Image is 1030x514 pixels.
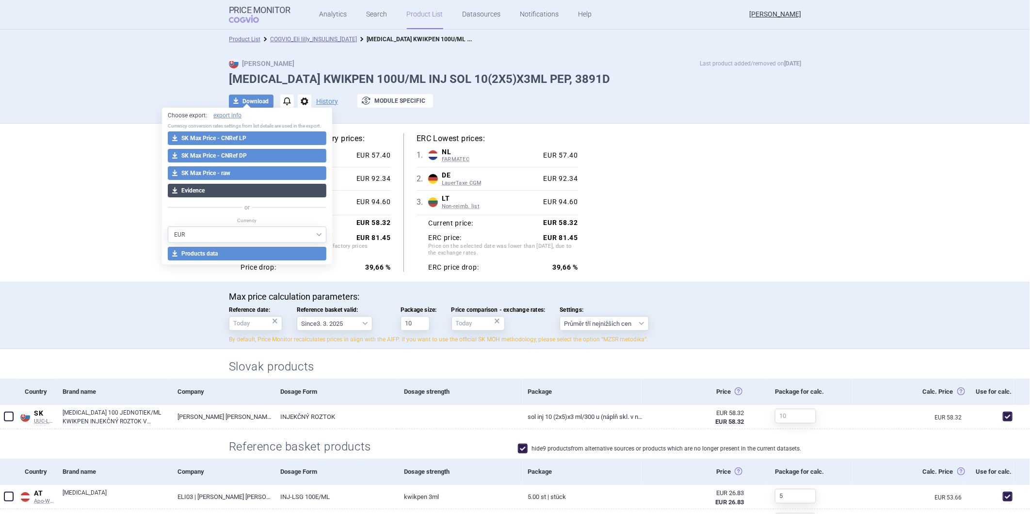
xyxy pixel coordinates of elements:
div: Dosage strength [397,379,520,405]
div: EUR 94.60 [540,198,578,207]
span: or [242,203,252,212]
span: Non-reimb. list [442,203,540,210]
strong: Price Monitor [229,5,290,15]
div: × [272,316,278,326]
div: Price [644,379,768,405]
select: Settings: [560,316,649,331]
div: Brand name [55,379,170,405]
strong: [MEDICAL_DATA] KWIKPEN 100U/ML INJ SOL 10(2X5)X3ML PEP, 3891D [367,34,559,43]
abbr: Ex-Factory bez DPH zo zdroja [651,409,744,426]
span: Price on the selected date was lower than [DATE], due to the exchange rates. [428,243,578,258]
span: Package size: [401,306,437,313]
img: SK [229,59,239,68]
span: Price comparison - exchange rates: [451,306,546,313]
a: export info [213,112,241,120]
div: Package [520,379,644,405]
h1: [MEDICAL_DATA] KWIKPEN 100U/ML INJ SOL 10(2X5)X3ML PEP, 3891D [229,72,801,86]
a: EUR 53.66 [935,495,965,500]
abbr: Ex-Factory bez DPH zo zdroja [651,489,744,506]
a: EUR 58.32 [935,415,965,420]
a: Price MonitorCOGVIO [229,5,290,24]
p: Last product added/removed on [700,59,801,68]
div: Dosage strength [397,459,520,485]
strong: [DATE] [784,60,801,67]
strong: Price drop: [241,263,276,272]
div: Package for calc. [768,379,850,405]
div: EUR 92.34 [353,175,391,183]
button: SK Max Price - CNRef DP [168,149,326,162]
span: 2 . [417,173,428,185]
a: INJ-LSG 100E/ML [273,485,397,509]
span: Reference date: [229,306,282,313]
input: Package size: [401,316,430,331]
span: DE [442,171,540,180]
button: Module specific [357,94,433,108]
strong: ERC price drop: [428,263,479,272]
div: EUR 57.40 [540,151,578,160]
span: Settings: [560,306,649,313]
a: ATATApo-Warenv.I [17,487,55,504]
p: Max price calculation parameters: [229,291,801,302]
strong: EUR 26.83 [715,498,744,506]
div: EUR 57.40 [353,151,391,160]
strong: EUR 58.32 [356,219,391,226]
div: Company [170,459,273,485]
button: History [316,98,338,105]
span: UUC-LP B [34,418,55,425]
p: Choose export: [168,112,326,120]
label: hide 9 products from alternative sources or products which are no longer present in the current d... [518,444,801,453]
div: Package [520,459,644,485]
input: Reference date:× [229,316,282,331]
li: Product List [229,34,260,44]
img: Austria [20,492,30,502]
span: LauerTaxe CGM [442,180,540,187]
a: [PERSON_NAME] [PERSON_NAME] NEDERLAND B.V. [170,405,273,429]
a: Product List [229,36,260,43]
div: EUR 58.32 [651,409,744,418]
p: Currency [168,217,326,224]
img: Slovakia [20,412,30,422]
a: INJEKČNÝ ROZTOK [273,405,397,429]
span: FARMATEC [442,156,540,163]
button: Download [229,95,274,108]
div: EUR 92.34 [540,175,578,183]
input: Price comparison - exchange rates:× [451,316,505,331]
span: 1 . [417,149,428,161]
div: Brand name [55,459,170,485]
div: Calc. Price [850,379,965,405]
a: sol inj 10 (2x5)x3 ml/300 U (náplň skl. v napl.[PERSON_NAME]) (multibal.) [520,405,644,429]
strong: EUR 81.45 [544,234,578,241]
li: LYUMJEV KWIKPEN 100U/ML INJ SOL 10(2X5)X3ML PEP, 3891D [357,34,473,44]
div: × [495,316,500,326]
div: Company [170,379,273,405]
button: SK Max Price - CNRef LP [168,131,326,145]
li: COGVIO_Eli lilly_INSULINS_06.10.2025 [260,34,357,44]
strong: 39,66 % [365,263,391,271]
button: Evidence [168,184,326,197]
div: Package for calc. [768,459,850,485]
a: ELI03 | [PERSON_NAME] [PERSON_NAME] GES.M.B.H [170,485,273,509]
button: Products data [168,247,326,260]
div: Dosage Form [273,459,397,485]
a: 5.00 ST | Stück [520,485,644,509]
p: By default, Price Monitor recalculates prices in align with the AIFP. If you want to use the offi... [229,336,801,344]
div: Use for calc. [965,459,1016,485]
strong: EUR 81.45 [356,234,391,241]
h5: ERC Lowest prices: [417,133,578,144]
a: KWIKPEN 3ML [397,485,520,509]
select: Reference basket valid: [297,316,372,331]
input: 10 [775,489,816,503]
span: LT [442,194,540,203]
strong: EUR 58.32 [544,219,578,226]
strong: ERC price: [428,234,462,242]
span: AT [34,489,55,498]
div: Dosage Form [273,379,397,405]
a: [MEDICAL_DATA] [63,488,170,506]
span: 3 . [417,196,428,208]
a: COGVIO_Eli lilly_INSULINS_[DATE] [270,36,357,43]
strong: EUR 58.32 [715,418,744,425]
span: SK [34,409,55,418]
span: COGVIO [229,15,273,23]
div: Country [17,459,55,485]
strong: [PERSON_NAME] [229,60,294,67]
